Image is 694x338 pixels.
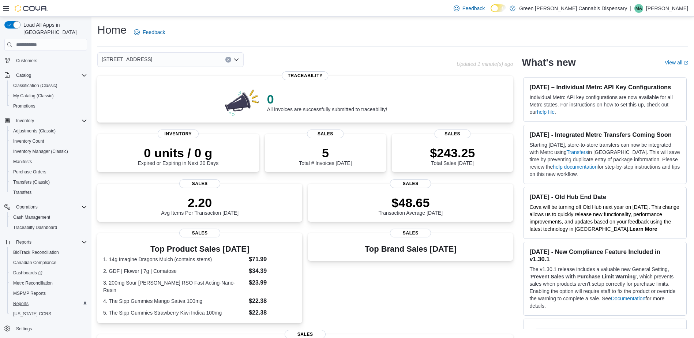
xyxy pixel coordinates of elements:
[457,61,513,67] p: Updated 1 minute(s) ago
[10,147,87,156] span: Inventory Manager (Classic)
[10,213,87,222] span: Cash Management
[529,94,680,116] p: Individual Metrc API key configurations are now available for all Metrc states. For instructions ...
[529,204,679,232] span: Cova will be turning off Old Hub next year on [DATE]. This change allows us to quickly release ne...
[13,290,46,296] span: MSPMP Reports
[630,226,657,232] a: Learn More
[13,238,34,247] button: Reports
[10,309,87,318] span: Washington CCRS
[16,72,31,78] span: Catalog
[13,138,44,144] span: Inventory Count
[20,21,87,36] span: Load All Apps in [GEOGRAPHIC_DATA]
[161,195,239,216] div: Avg Items Per Transaction [DATE]
[161,195,239,210] p: 2.20
[103,267,246,275] dt: 2. GDF | Flower | 7g | Comatose
[13,189,31,195] span: Transfers
[10,168,87,176] span: Purchase Orders
[267,92,387,112] div: All invoices are successfully submitted to traceability!
[10,91,87,100] span: My Catalog (Classic)
[7,187,90,198] button: Transfers
[379,195,443,210] p: $48.65
[529,141,680,178] p: Starting [DATE], store-to-store transfers can now be integrated with Metrc using in [GEOGRAPHIC_D...
[179,229,220,237] span: Sales
[13,56,40,65] a: Customers
[537,109,555,115] a: help file
[10,268,87,277] span: Dashboards
[13,83,57,89] span: Classification (Classic)
[249,278,296,287] dd: $23.99
[158,129,199,138] span: Inventory
[267,92,387,106] p: 0
[7,288,90,298] button: MSPMP Reports
[10,157,35,166] a: Manifests
[10,299,31,308] a: Reports
[13,270,42,276] span: Dashboards
[7,222,90,233] button: Traceabilty Dashboard
[223,87,261,117] img: 0
[10,168,49,176] a: Purchase Orders
[179,179,220,188] span: Sales
[10,188,87,197] span: Transfers
[13,169,46,175] span: Purchase Orders
[10,279,87,288] span: Metrc Reconciliation
[10,299,87,308] span: Reports
[13,260,56,266] span: Canadian Compliance
[430,146,475,160] p: $243.25
[1,323,90,334] button: Settings
[103,279,246,294] dt: 3. 200mg Sour [PERSON_NAME] RSO Fast Acting-Nano-Resin
[530,274,635,279] strong: Prevent Sales with Purchase Limit Warning
[249,255,296,264] dd: $71.99
[13,225,57,230] span: Traceabilty Dashboard
[13,93,54,99] span: My Catalog (Classic)
[10,289,87,298] span: MSPMP Reports
[282,71,329,80] span: Traceability
[430,146,475,166] div: Total Sales [DATE]
[646,4,688,13] p: [PERSON_NAME]
[10,223,87,232] span: Traceabilty Dashboard
[1,116,90,126] button: Inventory
[10,178,87,187] span: Transfers (Classic)
[16,326,32,332] span: Settings
[13,249,59,255] span: BioTrack Reconciliation
[390,179,431,188] span: Sales
[10,127,87,135] span: Adjustments (Classic)
[10,248,62,257] a: BioTrack Reconciliation
[10,289,49,298] a: MSPMP Reports
[7,167,90,177] button: Purchase Orders
[7,212,90,222] button: Cash Management
[13,149,68,154] span: Inventory Manager (Classic)
[16,239,31,245] span: Reports
[635,4,642,13] span: MA
[13,116,37,125] button: Inventory
[462,5,485,12] span: Feedback
[529,131,680,138] h3: [DATE] - Integrated Metrc Transfers Coming Soon
[299,146,352,160] p: 5
[529,248,680,263] h3: [DATE] - New Compliance Feature Included in v1.30.1
[451,1,488,16] a: Feedback
[529,83,680,91] h3: [DATE] – Individual Metrc API Key Configurations
[365,245,457,253] h3: Top Brand Sales [DATE]
[102,55,152,64] span: [STREET_ADDRESS]
[7,136,90,146] button: Inventory Count
[434,129,470,138] span: Sales
[10,102,87,110] span: Promotions
[7,157,90,167] button: Manifests
[13,324,87,333] span: Settings
[1,237,90,247] button: Reports
[519,4,627,13] p: Green [PERSON_NAME] Cannabis Dispensary
[665,60,688,65] a: View allExternal link
[233,57,239,63] button: Open list of options
[10,127,59,135] a: Adjustments (Classic)
[7,298,90,309] button: Reports
[138,146,218,166] div: Expired or Expiring in Next 30 Days
[7,146,90,157] button: Inventory Manager (Classic)
[10,309,54,318] a: [US_STATE] CCRS
[13,214,50,220] span: Cash Management
[7,177,90,187] button: Transfers (Classic)
[13,203,41,211] button: Operations
[10,81,60,90] a: Classification (Classic)
[529,266,680,309] p: The v1.30.1 release includes a valuable new General Setting, ' ', which prevents sales when produ...
[7,80,90,91] button: Classification (Classic)
[143,29,165,36] span: Feedback
[13,324,35,333] a: Settings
